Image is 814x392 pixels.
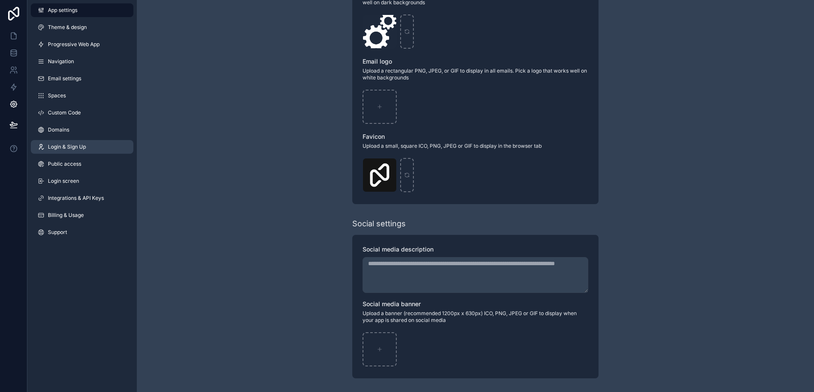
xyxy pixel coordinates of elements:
span: App settings [48,7,77,14]
a: Spaces [31,89,133,102]
a: Integrations & API Keys [31,191,133,205]
a: Domains [31,123,133,137]
span: Favicon [363,133,385,140]
a: Billing & Usage [31,208,133,222]
span: Domains [48,126,69,133]
span: Upload a rectangular PNG, JPEG, or GIF to display in all emails. Pick a logo that works well on w... [363,67,588,81]
span: Public access [48,161,81,167]
a: Email settings [31,72,133,85]
a: Login & Sign Up [31,140,133,154]
a: Theme & design [31,20,133,34]
a: Custom Code [31,106,133,120]
div: Social settings [352,218,406,230]
a: Navigation [31,55,133,68]
span: Theme & design [48,24,87,31]
span: Integrations & API Keys [48,195,104,202]
span: Login & Sign Up [48,143,86,150]
span: Upload a small, square ICO, PNG, JPEG or GIF to display in the browser tab [363,143,588,149]
span: Social media banner [363,300,421,307]
span: Custom Code [48,109,81,116]
a: Support [31,225,133,239]
span: Support [48,229,67,236]
span: Billing & Usage [48,212,84,219]
span: Email settings [48,75,81,82]
a: App settings [31,3,133,17]
a: Login screen [31,174,133,188]
span: Email logo [363,58,392,65]
span: Navigation [48,58,74,65]
span: Progressive Web App [48,41,100,48]
a: Progressive Web App [31,38,133,51]
span: Spaces [48,92,66,99]
span: Upload a banner (recommended 1200px x 630px) ICO, PNG, JPEG or GIF to display when your app is sh... [363,310,588,324]
span: Login screen [48,178,79,184]
span: Social media description [363,246,434,253]
a: Public access [31,157,133,171]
